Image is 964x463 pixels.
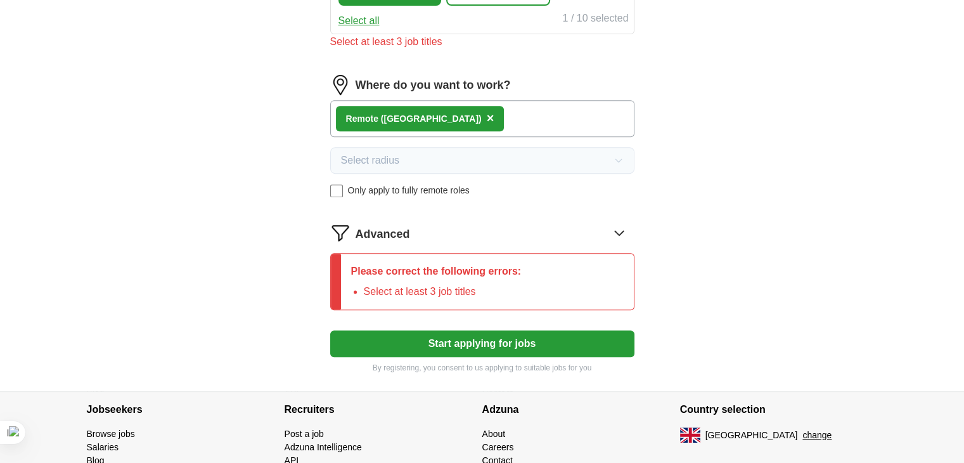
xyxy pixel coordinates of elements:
button: Select radius [330,147,634,174]
li: Select at least 3 job titles [364,284,522,299]
button: Select all [338,13,380,29]
h4: Country selection [680,392,878,427]
p: Please correct the following errors: [351,264,522,279]
span: Only apply to fully remote roles [348,184,470,197]
button: change [802,429,832,442]
div: Select at least 3 job titles [330,34,634,49]
div: 1 / 10 selected [562,11,628,29]
span: Advanced [356,226,410,243]
a: Browse jobs [87,429,135,439]
span: [GEOGRAPHIC_DATA] [705,429,798,442]
p: By registering, you consent to us applying to suitable jobs for you [330,362,634,374]
img: UK flag [680,427,700,443]
button: × [487,109,494,128]
img: filter [330,223,350,243]
img: location.png [330,75,350,95]
input: Only apply to fully remote roles [330,185,343,197]
a: About [482,429,506,439]
label: Where do you want to work? [356,77,511,94]
span: Select radius [341,153,400,168]
a: Post a job [285,429,324,439]
span: × [487,111,494,125]
button: Start applying for jobs [330,330,634,357]
a: Adzuna Intelligence [285,442,362,452]
a: Careers [482,442,514,452]
div: Remote ([GEOGRAPHIC_DATA]) [346,112,482,126]
a: Salaries [87,442,119,452]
